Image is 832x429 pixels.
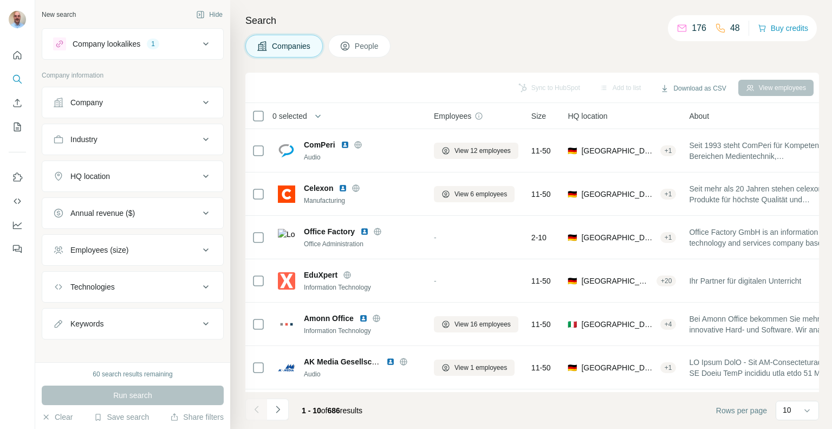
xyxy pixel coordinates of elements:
[304,183,333,194] span: Celexon
[434,233,437,242] span: -
[660,189,677,199] div: + 1
[188,7,230,23] button: Hide
[42,31,223,57] button: Company lookalikes1
[42,412,73,422] button: Clear
[434,186,515,202] button: View 6 employees
[581,276,652,286] span: [GEOGRAPHIC_DATA]
[730,22,740,35] p: 48
[568,189,577,200] span: 🇩🇪
[434,277,437,285] span: -
[758,21,808,36] button: Buy credits
[359,314,368,323] img: LinkedIn logo
[716,405,767,416] span: Rows per page
[42,10,76,20] div: New search
[360,227,369,236] img: LinkedIn logo
[267,399,289,420] button: Navigate to next page
[531,362,551,373] span: 11-50
[531,319,551,330] span: 11-50
[454,363,507,373] span: View 1 employees
[434,360,515,376] button: View 1 employees
[9,46,26,65] button: Quick start
[42,274,223,300] button: Technologies
[531,145,551,156] span: 11-50
[304,283,421,292] div: Information Technology
[454,319,511,329] span: View 16 employees
[568,111,607,121] span: HQ location
[692,22,706,35] p: 176
[568,232,577,243] span: 🇩🇪
[304,313,354,324] span: Amonn Office
[581,319,655,330] span: [GEOGRAPHIC_DATA], [GEOGRAPHIC_DATA], [GEOGRAPHIC_DATA] – [GEOGRAPHIC_DATA]
[42,71,224,80] p: Company information
[581,145,655,156] span: [GEOGRAPHIC_DATA], [GEOGRAPHIC_DATA]
[278,316,295,333] img: Logo of Amonn Office
[660,319,677,329] div: + 4
[304,139,335,150] span: ComPeri
[568,319,577,330] span: 🇮🇹
[660,363,677,373] div: + 1
[434,143,518,159] button: View 12 employees
[302,406,362,415] span: results
[321,406,328,415] span: of
[9,168,26,187] button: Use Surfe on LinkedIn
[304,270,337,280] span: EduXpert
[568,362,577,373] span: 🇩🇪
[147,39,159,49] div: 1
[581,362,655,373] span: [GEOGRAPHIC_DATA], [GEOGRAPHIC_DATA]
[272,41,311,52] span: Companies
[660,146,677,156] div: + 1
[70,245,128,255] div: Employees (size)
[531,189,551,200] span: 11-50
[304,357,591,366] span: AK Media Gesellschaft für Kommunikationstechnik und Medienproduktion mbH
[278,229,295,246] img: Logo of Office Factory
[70,97,103,108] div: Company
[70,208,135,219] div: Annual revenue ($)
[9,69,26,89] button: Search
[70,281,115,292] div: Technologies
[531,276,551,286] span: 11-50
[9,117,26,137] button: My lists
[9,239,26,259] button: Feedback
[9,215,26,235] button: Dashboard
[42,89,223,116] button: Company
[568,276,577,286] span: 🇩🇪
[339,184,347,193] img: LinkedIn logo
[355,41,380,52] span: People
[581,232,655,243] span: [GEOGRAPHIC_DATA], [GEOGRAPHIC_DATA]
[454,146,511,156] span: View 12 employees
[9,11,26,28] img: Avatar
[689,111,709,121] span: About
[783,405,791,415] p: 10
[70,171,110,182] div: HQ location
[42,163,223,189] button: HQ location
[9,93,26,113] button: Enrich CSV
[304,369,421,379] div: Audio
[689,276,801,286] span: Ihr Partner für digitalen Unterricht
[454,189,507,199] span: View 6 employees
[170,412,224,422] button: Share filters
[278,359,295,376] img: Logo of AK Media Gesellschaft für Kommunikationstechnik und Medienproduktion mbH
[328,406,340,415] span: 686
[531,232,547,243] span: 2-10
[70,318,103,329] div: Keywords
[341,140,349,149] img: LinkedIn logo
[656,276,676,286] div: + 20
[386,357,395,366] img: LinkedIn logo
[568,145,577,156] span: 🇩🇪
[581,189,655,200] span: [GEOGRAPHIC_DATA], [GEOGRAPHIC_DATA]
[434,111,471,121] span: Employees
[42,237,223,263] button: Employees (size)
[42,311,223,337] button: Keywords
[304,196,421,206] div: Manufacturing
[70,134,97,145] div: Industry
[531,111,546,121] span: Size
[304,239,421,249] div: Office Administration
[304,226,355,237] span: Office Factory
[245,13,819,28] h4: Search
[42,200,223,226] button: Annual revenue ($)
[304,152,421,162] div: Audio
[73,39,140,49] div: Company lookalikes
[278,185,295,203] img: Logo of Celexon
[278,272,295,290] img: Logo of EduXpert
[660,233,677,242] div: + 1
